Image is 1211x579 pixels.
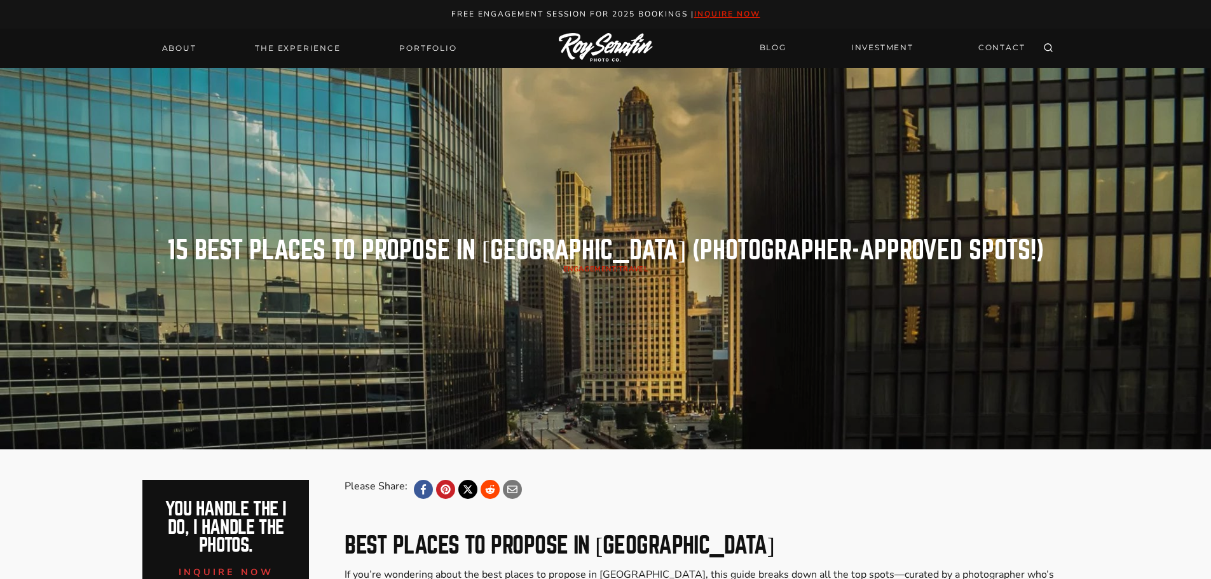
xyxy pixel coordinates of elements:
button: View Search Form [1039,39,1057,57]
a: Email [503,480,522,499]
nav: Primary Navigation [154,39,465,57]
h2: You handle the i do, I handle the photos. [156,500,296,555]
a: Facebook [414,480,433,499]
a: Reddit [481,480,500,499]
span: / [563,264,648,274]
a: About [154,39,204,57]
a: Pinterest [436,480,455,499]
a: Travel [619,264,648,274]
h1: 15 Best Places to Propose in [GEOGRAPHIC_DATA] (Photographer-Approved Spots!) [167,238,1044,263]
a: INVESTMENT [844,37,921,59]
a: BLOG [752,37,794,59]
a: THE EXPERIENCE [247,39,348,57]
p: Free engagement session for 2025 Bookings | [14,8,1198,21]
span: inquire now [179,566,274,578]
div: Please Share: [345,480,407,499]
a: Portfolio [392,39,464,57]
h2: Best Places to Propose in [GEOGRAPHIC_DATA] [345,534,1068,557]
nav: Secondary Navigation [752,37,1033,59]
img: Logo of Roy Serafin Photo Co., featuring stylized text in white on a light background, representi... [559,33,653,63]
a: X [458,480,477,499]
a: CONTACT [971,37,1033,59]
a: Engagement [563,264,617,274]
a: inquire now [694,9,760,19]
